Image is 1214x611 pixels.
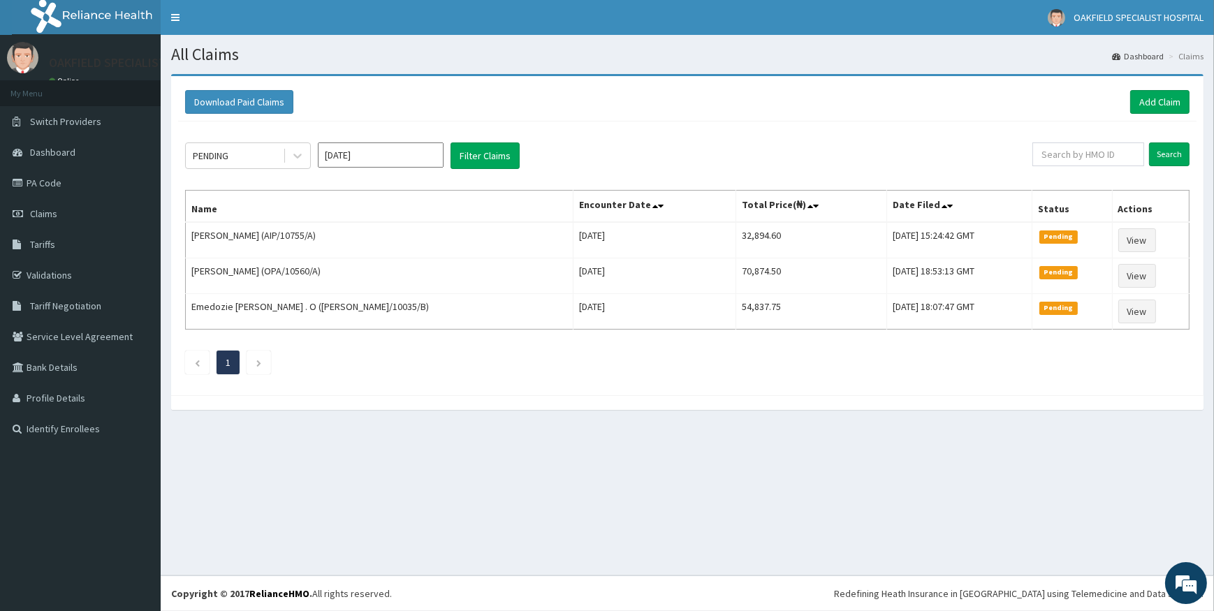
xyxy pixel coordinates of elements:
[834,587,1204,601] div: Redefining Heath Insurance in [GEOGRAPHIC_DATA] using Telemedicine and Data Science!
[194,356,200,369] a: Previous page
[1149,142,1190,166] input: Search
[573,294,736,330] td: [DATE]
[49,76,82,86] a: Online
[451,142,520,169] button: Filter Claims
[161,575,1214,611] footer: All rights reserved.
[1048,9,1065,27] img: User Image
[249,587,309,600] a: RelianceHMO
[736,294,886,330] td: 54,837.75
[186,191,573,223] th: Name
[1118,264,1156,288] a: View
[185,90,293,114] button: Download Paid Claims
[193,149,228,163] div: PENDING
[736,258,886,294] td: 70,874.50
[30,207,57,220] span: Claims
[1032,142,1144,166] input: Search by HMO ID
[573,258,736,294] td: [DATE]
[736,191,886,223] th: Total Price(₦)
[1118,300,1156,323] a: View
[30,238,55,251] span: Tariffs
[318,142,444,168] input: Select Month and Year
[1118,228,1156,252] a: View
[1112,50,1164,62] a: Dashboard
[226,356,231,369] a: Page 1 is your current page
[30,146,75,159] span: Dashboard
[1112,191,1189,223] th: Actions
[573,191,736,223] th: Encounter Date
[186,294,573,330] td: Emedozie [PERSON_NAME] . O ([PERSON_NAME]/10035/B)
[887,294,1032,330] td: [DATE] 18:07:47 GMT
[736,222,886,258] td: 32,894.60
[887,258,1032,294] td: [DATE] 18:53:13 GMT
[256,356,262,369] a: Next page
[171,45,1204,64] h1: All Claims
[1039,302,1078,314] span: Pending
[171,587,312,600] strong: Copyright © 2017 .
[1039,266,1078,279] span: Pending
[573,222,736,258] td: [DATE]
[887,222,1032,258] td: [DATE] 15:24:42 GMT
[1165,50,1204,62] li: Claims
[1074,11,1204,24] span: OAKFIELD SPECIALIST HOSPITAL
[887,191,1032,223] th: Date Filed
[186,222,573,258] td: [PERSON_NAME] (AIP/10755/A)
[7,42,38,73] img: User Image
[186,258,573,294] td: [PERSON_NAME] (OPA/10560/A)
[30,115,101,128] span: Switch Providers
[1039,230,1078,243] span: Pending
[1032,191,1112,223] th: Status
[49,57,224,69] p: OAKFIELD SPECIALIST HOSPITAL
[1130,90,1190,114] a: Add Claim
[30,300,101,312] span: Tariff Negotiation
